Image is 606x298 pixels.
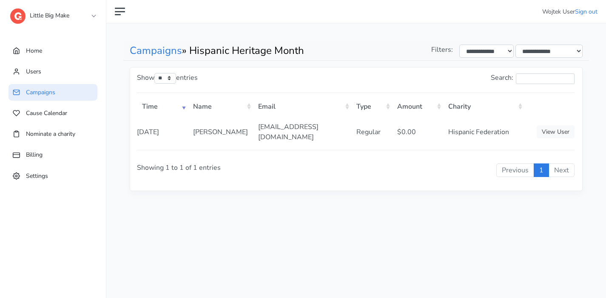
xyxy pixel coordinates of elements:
div: Showing 1 to 1 of 1 entries [137,150,313,186]
td: Hispanic Federation [443,117,524,147]
a: Sign out [575,8,597,16]
span: Cause Calendar [26,109,67,117]
span: Campaigns [26,88,55,96]
a: Settings [9,168,97,184]
th: Charity: activate to sort column ascending [443,95,524,117]
a: Users [9,63,97,80]
td: Regular [351,117,392,147]
a: Little Big Make [10,6,95,21]
span: Nominate a charity [26,130,75,138]
label: Search: [491,73,575,84]
td: $0.00 [392,117,443,147]
a: Billing [9,146,97,163]
a: Home [9,42,97,59]
img: logo-dashboard-4662da770dd4bea1a8774357aa970c5cb092b4650ab114813ae74da458e76571.svg [10,8,26,24]
td: [EMAIL_ADDRESS][DOMAIN_NAME] [253,117,351,147]
span: Users [26,67,41,76]
a: Campaigns [130,44,182,57]
th: Name: activate to sort column ascending [188,95,253,117]
span: Home [26,47,42,55]
label: Show entries [137,73,198,84]
li: Wojtek User [542,7,597,16]
th: Email: activate to sort column ascending [253,95,351,117]
th: Time: activate to sort column ascending [137,95,188,117]
td: [DATE] [137,117,188,147]
span: Settings [26,171,48,180]
a: Nominate a charity [9,126,97,142]
span: Filters: [431,45,453,55]
input: Search: [516,73,575,84]
a: Cause Calendar [9,105,97,121]
a: Campaigns [9,84,97,101]
td: [PERSON_NAME] [188,117,253,147]
h1: » Hispanic Heritage Month [130,45,350,57]
th: Amount: activate to sort column ascending [392,95,443,117]
select: Showentries [154,73,176,84]
a: View User [537,125,575,138]
th: Type: activate to sort column ascending [351,95,392,117]
a: 1 [534,163,549,177]
span: Billing [26,151,43,159]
